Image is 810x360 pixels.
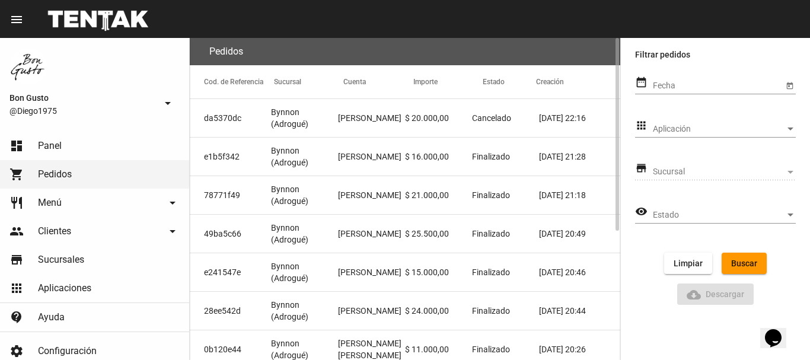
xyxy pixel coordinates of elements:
mat-icon: date_range [635,75,648,90]
mat-cell: e1b5f342 [190,138,271,176]
h3: Pedidos [209,43,243,60]
span: Bynnon (Adrogué) [271,183,338,207]
span: Finalizado [472,189,510,201]
mat-select: Estado [653,211,796,220]
mat-header-cell: Estado [483,65,536,98]
mat-cell: [DATE] 21:28 [539,138,620,176]
span: Finalizado [472,343,510,355]
mat-cell: [DATE] 20:49 [539,215,620,253]
mat-cell: 78771f49 [190,176,271,214]
button: Limpiar [664,253,712,274]
span: Bon Gusto [9,91,156,105]
span: Menú [38,197,62,209]
flou-section-header: Pedidos [190,38,620,65]
mat-cell: [PERSON_NAME] [338,215,405,253]
mat-cell: 28ee542d [190,292,271,330]
mat-header-cell: Importe [413,65,483,98]
span: Bynnon (Adrogué) [271,145,338,168]
mat-icon: arrow_drop_down [165,196,180,210]
mat-cell: e241547e [190,253,271,291]
span: Sucursales [38,254,84,266]
button: Buscar [722,253,767,274]
button: Open calendar [783,79,796,91]
mat-icon: menu [9,12,24,27]
span: Descargar [687,289,745,299]
mat-cell: [PERSON_NAME] [338,99,405,137]
span: Ayuda [38,311,65,323]
mat-cell: $ 21.000,00 [405,176,472,214]
mat-header-cell: Sucursal [274,65,344,98]
mat-cell: [PERSON_NAME] [338,253,405,291]
span: Cancelado [472,112,511,124]
mat-icon: shopping_cart [9,167,24,181]
mat-cell: $ 16.000,00 [405,138,472,176]
mat-icon: settings [9,344,24,358]
span: Finalizado [472,228,510,240]
span: Finalizado [472,305,510,317]
span: Bynnon (Adrogué) [271,106,338,130]
span: Finalizado [472,151,510,163]
mat-icon: store [9,253,24,267]
span: Bynnon (Adrogué) [271,260,338,284]
mat-cell: $ 24.000,00 [405,292,472,330]
span: Bynnon (Adrogué) [271,299,338,323]
mat-cell: $ 15.000,00 [405,253,472,291]
mat-cell: $ 20.000,00 [405,99,472,137]
mat-icon: restaurant [9,196,24,210]
span: Limpiar [674,259,703,268]
mat-cell: [DATE] 22:16 [539,99,620,137]
mat-cell: $ 25.500,00 [405,215,472,253]
img: 8570adf9-ca52-4367-b116-ae09c64cf26e.jpg [9,47,47,85]
mat-cell: 49ba5c66 [190,215,271,253]
mat-icon: people [9,224,24,238]
span: Aplicación [653,125,785,134]
label: Filtrar pedidos [635,47,796,62]
mat-cell: [PERSON_NAME] [338,292,405,330]
mat-icon: store [635,161,648,176]
mat-cell: [DATE] 21:18 [539,176,620,214]
mat-header-cell: Cod. de Referencia [190,65,274,98]
mat-icon: arrow_drop_down [165,224,180,238]
mat-icon: apps [9,281,24,295]
mat-select: Aplicación [653,125,796,134]
mat-icon: contact_support [9,310,24,324]
mat-header-cell: Creación [536,65,620,98]
mat-icon: arrow_drop_down [161,96,175,110]
mat-cell: [DATE] 20:44 [539,292,620,330]
mat-icon: apps [635,119,648,133]
mat-cell: [DATE] 20:46 [539,253,620,291]
mat-cell: [PERSON_NAME] [338,176,405,214]
span: Finalizado [472,266,510,278]
span: Aplicaciones [38,282,91,294]
span: Buscar [731,259,757,268]
mat-icon: dashboard [9,139,24,153]
span: Configuración [38,345,97,357]
span: Pedidos [38,168,72,180]
button: Descargar ReporteDescargar [677,283,754,305]
span: Estado [653,211,785,220]
mat-icon: visibility [635,205,648,219]
mat-icon: Descargar Reporte [687,288,701,302]
span: Bynnon (Adrogué) [271,222,338,246]
mat-cell: [PERSON_NAME] [338,138,405,176]
iframe: chat widget [760,313,798,348]
mat-cell: da5370dc [190,99,271,137]
span: Panel [38,140,62,152]
span: Clientes [38,225,71,237]
mat-header-cell: Cuenta [343,65,413,98]
span: @Diego1975 [9,105,156,117]
span: Sucursal [653,167,785,177]
mat-select: Sucursal [653,167,796,177]
input: Fecha [653,81,783,91]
